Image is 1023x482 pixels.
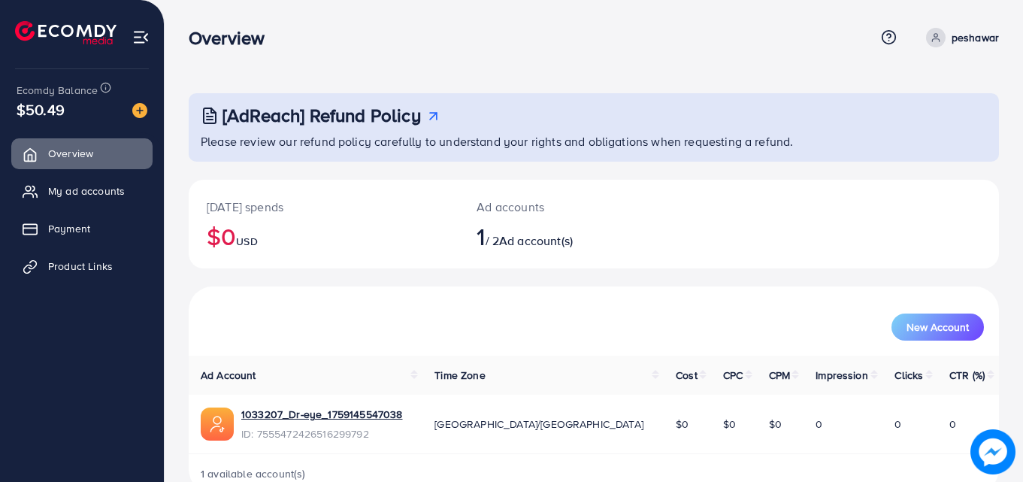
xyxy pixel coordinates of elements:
span: $0 [676,417,689,432]
p: [DATE] spends [207,198,440,216]
span: 0 [816,417,822,432]
p: Please review our refund policy carefully to understand your rights and obligations when requesti... [201,132,990,150]
img: logo [15,21,117,44]
a: Payment [11,214,153,244]
span: New Account [906,322,969,332]
a: 1033207_Dr-eye_1759145547038 [241,407,402,422]
span: CPC [723,368,743,383]
a: Overview [11,138,153,168]
span: ID: 7555472426516299792 [241,426,402,441]
span: Overview [48,146,93,161]
span: $0 [723,417,736,432]
span: $0 [769,417,782,432]
span: $50.49 [17,99,65,120]
img: image [132,103,147,118]
span: Payment [48,221,90,236]
span: 1 available account(s) [201,466,306,481]
span: CPM [769,368,790,383]
span: Ad account(s) [499,232,573,249]
img: image [970,429,1015,474]
span: Clicks [894,368,923,383]
img: ic-ads-acc.e4c84228.svg [201,408,234,441]
h2: / 2 [477,222,643,250]
span: Ecomdy Balance [17,83,98,98]
button: New Account [891,314,984,341]
h2: $0 [207,222,440,250]
h3: Overview [189,27,277,49]
span: USD [236,234,257,249]
span: Cost [676,368,698,383]
img: menu [132,29,150,46]
p: peshawar [952,29,999,47]
span: CTR (%) [949,368,985,383]
a: Product Links [11,251,153,281]
span: Product Links [48,259,113,274]
span: Ad Account [201,368,256,383]
span: Impression [816,368,868,383]
a: My ad accounts [11,176,153,206]
span: 0 [894,417,901,432]
span: Time Zone [434,368,485,383]
span: 1 [477,219,485,253]
span: 0 [949,417,956,432]
p: Ad accounts [477,198,643,216]
span: My ad accounts [48,183,125,199]
span: [GEOGRAPHIC_DATA]/[GEOGRAPHIC_DATA] [434,417,643,432]
h3: [AdReach] Refund Policy [222,105,421,126]
a: peshawar [920,28,999,47]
